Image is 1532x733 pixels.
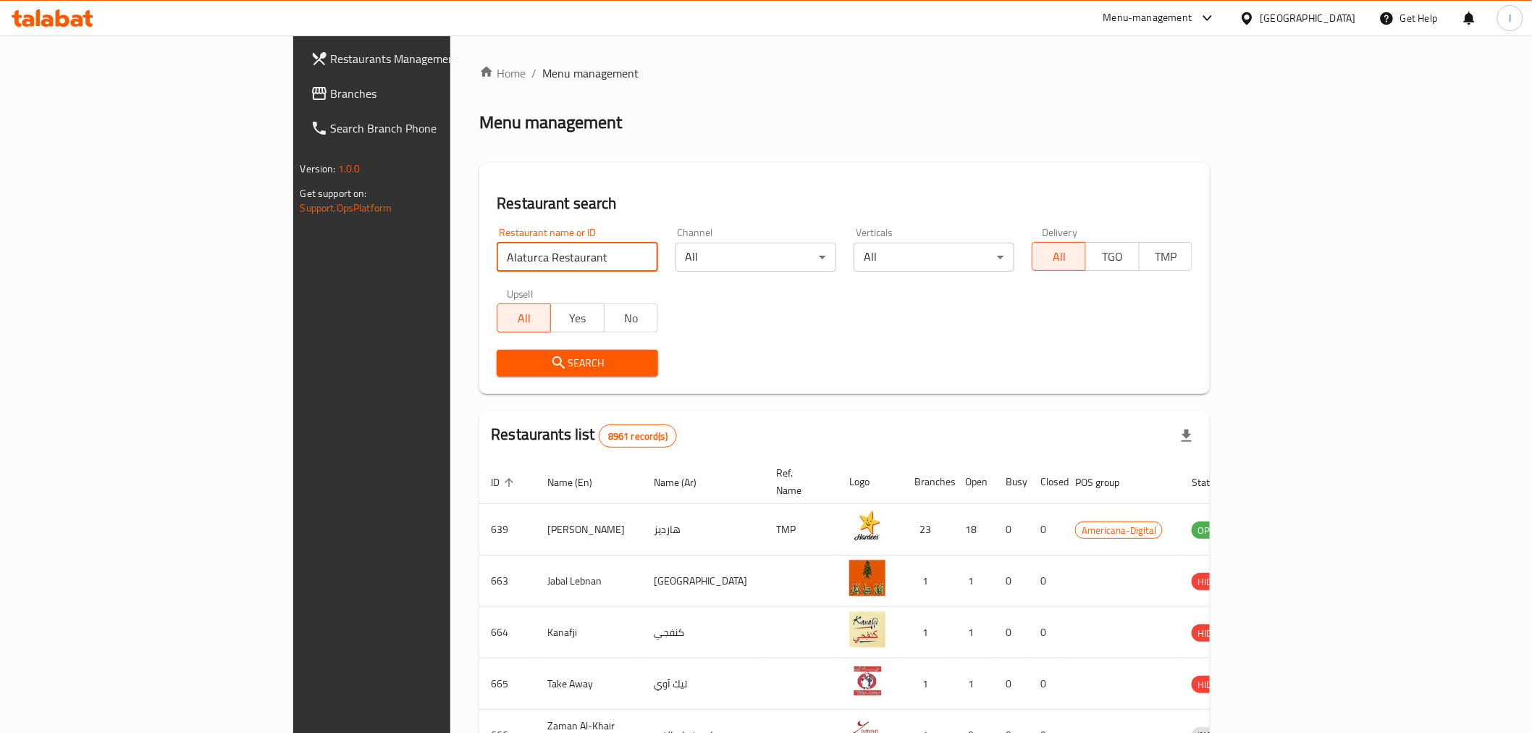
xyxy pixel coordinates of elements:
button: No [604,303,658,332]
h2: Restaurants list [491,424,677,448]
a: Search Branch Phone [299,111,549,146]
td: 1 [903,607,954,658]
div: HIDDEN [1192,624,1235,642]
button: Yes [550,303,605,332]
img: Jabal Lebnan [849,560,885,596]
td: 0 [1029,607,1064,658]
span: 8961 record(s) [599,430,676,443]
span: HIDDEN [1192,677,1235,693]
div: Total records count [599,424,677,448]
th: Branches [903,460,954,504]
div: Menu-management [1103,9,1192,27]
h2: Restaurant search [497,193,1192,214]
td: 0 [1029,658,1064,710]
label: Upsell [507,289,534,299]
span: Branches [331,85,537,102]
td: 1 [954,658,994,710]
td: Take Away [536,658,642,710]
span: Search [508,354,646,372]
label: Delivery [1042,227,1078,238]
div: All [854,243,1014,272]
img: Kanafji [849,611,885,648]
span: No [610,308,652,329]
td: 18 [954,504,994,556]
td: هارديز [642,504,765,556]
span: Search Branch Phone [331,120,537,137]
td: 0 [994,607,1029,658]
span: All [503,308,545,329]
th: Closed [1029,460,1064,504]
td: تيك آوي [642,658,765,710]
div: [GEOGRAPHIC_DATA] [1260,10,1356,26]
span: 1.0.0 [338,159,361,178]
span: Yes [557,308,599,329]
a: Restaurants Management [299,41,549,76]
span: Version: [300,159,336,178]
td: 0 [1029,556,1064,607]
th: Open [954,460,994,504]
span: POS group [1075,474,1138,491]
nav: breadcrumb [479,64,1210,82]
img: Hardee's [849,508,885,545]
td: 1 [954,607,994,658]
td: 1 [903,658,954,710]
td: 0 [994,556,1029,607]
td: 23 [903,504,954,556]
a: Support.OpsPlatform [300,198,392,217]
span: Americana-Digital [1076,522,1162,539]
td: Kanafji [536,607,642,658]
td: 1 [903,556,954,607]
td: TMP [765,504,838,556]
span: Menu management [542,64,639,82]
button: TMP [1139,242,1193,271]
input: Search for restaurant name or ID.. [497,243,657,272]
span: Status [1192,474,1239,491]
button: All [497,303,551,332]
span: ID [491,474,518,491]
td: 0 [994,504,1029,556]
span: HIDDEN [1192,625,1235,642]
td: [PERSON_NAME] [536,504,642,556]
td: 0 [1029,504,1064,556]
span: TMP [1145,246,1187,267]
button: Search [497,350,657,377]
div: All [675,243,836,272]
span: All [1038,246,1080,267]
td: Jabal Lebnan [536,556,642,607]
span: TGO [1092,246,1134,267]
td: 0 [994,658,1029,710]
td: 1 [954,556,994,607]
span: Get support on: [300,184,367,203]
button: TGO [1085,242,1140,271]
span: HIDDEN [1192,574,1235,590]
div: Export file [1169,419,1204,453]
span: Name (En) [547,474,611,491]
span: Restaurants Management [331,50,537,67]
span: Name (Ar) [654,474,715,491]
div: OPEN [1192,522,1227,539]
td: [GEOGRAPHIC_DATA] [642,556,765,607]
th: Logo [838,460,903,504]
span: OPEN [1192,522,1227,539]
img: Take Away [849,663,885,699]
th: Busy [994,460,1029,504]
h2: Menu management [479,111,622,134]
span: Ref. Name [776,464,820,499]
span: I [1509,10,1511,26]
button: All [1032,242,1086,271]
td: كنفجي [642,607,765,658]
a: Branches [299,76,549,111]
